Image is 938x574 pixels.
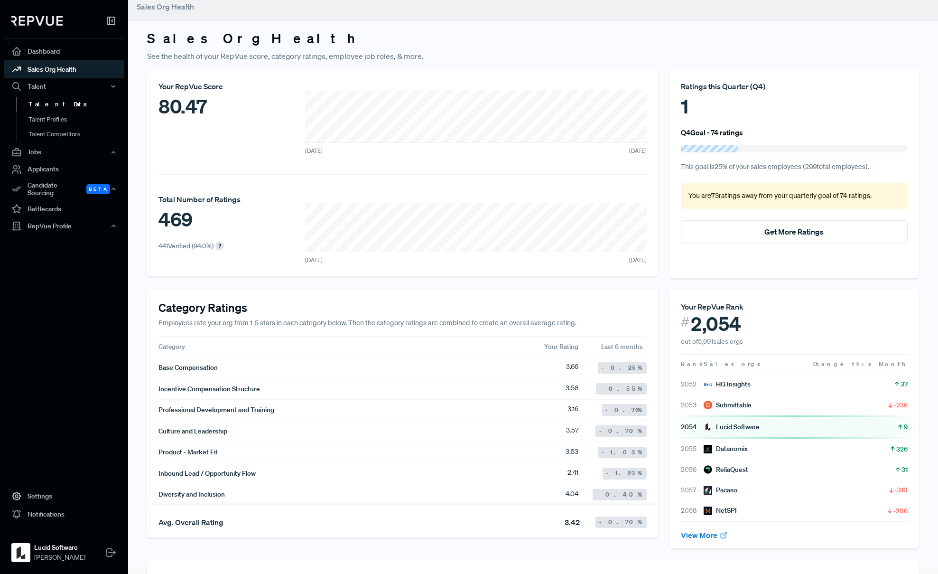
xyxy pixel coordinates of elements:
img: Datanomix [704,445,712,453]
span: [DATE] [629,147,647,155]
button: Jobs [4,144,124,160]
button: RepVue Profile [4,218,124,234]
span: Diversity and Inclusion [158,489,225,499]
a: Talent Data [17,97,137,112]
div: HG Insights [704,379,751,389]
h4: Category Ratings [158,301,647,315]
div: Lucid Software [704,422,760,432]
div: Total Number of Ratings [158,194,241,205]
span: -206 [893,506,908,516]
p: 441 Verified ( 94.0 %) [158,241,214,251]
h6: Q4 Goal - 74 ratings [681,128,743,137]
span: Last 6 months [601,342,647,351]
span: -0.70 % [599,427,643,435]
span: Change this Month [813,360,908,368]
span: Avg. Overall Rating [158,518,223,527]
span: 3.57 [566,425,578,437]
div: Your RepVue Score [158,81,250,92]
img: HG Insights [704,380,712,389]
span: Inbound Lead / Opportunity Flow [158,469,256,479]
span: 37 [901,379,908,389]
a: Dashboard [4,42,124,60]
a: Sales Org Health [4,60,124,78]
div: Submittable [704,400,752,410]
div: Candidate Sourcing [4,179,124,200]
span: -0.70 % [599,518,643,527]
span: 2,054 [691,312,741,335]
div: Ratings this Quarter ( Q4 ) [681,81,908,92]
span: Category [158,342,185,351]
div: 1 [681,92,908,121]
div: NetSPI [704,506,737,516]
span: Base Compensation [158,363,218,373]
span: [DATE] [629,256,647,264]
p: This goal is 25 % of your sales employees ( 299 total employees). [681,162,908,172]
span: # [681,312,689,332]
p: Employees rate your org from 1-5 stars in each category below. Then the category ratings are comb... [158,318,647,329]
img: Pacaso [704,486,712,495]
span: 2055 [681,444,704,454]
span: -0.55 % [600,385,643,393]
div: Talent [4,78,124,94]
span: 9 [904,422,908,432]
a: Talent Competitors [17,127,137,142]
span: -0.40 % [596,490,643,499]
span: Beta [86,184,110,194]
span: Sales Org Health [137,2,194,11]
span: -0.25 % [602,364,643,372]
span: 2057 [681,485,704,495]
a: Lucid SoftwareLucid Software[PERSON_NAME] [4,531,124,566]
p: You are 73 ratings away from your quarterly goal of 74 ratings . [688,191,900,201]
span: 3.58 [566,383,578,395]
a: Settings [4,487,124,505]
h3: Sales Org Health [147,30,919,47]
span: Product - Market Fit [158,447,218,457]
span: Rank [681,360,704,368]
span: -0.76 % [605,406,643,414]
span: 2052 [681,379,704,389]
span: 3.53 [566,447,578,458]
a: View More [681,530,728,540]
span: Your RepVue Rank [681,302,743,311]
span: [DATE] [305,147,323,155]
img: NetSPI [704,507,712,515]
span: 2.41 [567,468,578,479]
span: 3.66 [566,362,578,373]
img: Lucid Software [13,545,28,560]
img: ReliaQuest [704,465,712,474]
span: Professional Development and Training [158,405,274,415]
span: -1.23 % [606,469,643,478]
p: See the health of your RepVue score, category ratings, employee job roles, & more. [147,50,919,62]
span: 4.04 [566,489,578,500]
a: Notifications [4,505,124,523]
button: Get More Ratings [681,220,908,243]
span: [PERSON_NAME] [34,553,85,563]
strong: Lucid Software [34,543,85,553]
span: 2054 [681,422,704,432]
span: out of 5,991 sales orgs [681,337,743,346]
span: -1.03 % [602,448,643,457]
span: [DATE] [305,256,323,264]
span: 3.16 [567,404,578,415]
span: 31 [901,465,908,474]
span: Sales orgs [704,360,762,368]
img: RepVue [11,16,63,26]
span: Your Rating [544,342,578,351]
a: Battlecards [4,200,124,218]
span: 2058 [681,506,704,516]
span: Culture and Leadership [158,426,227,436]
span: 3.42 [565,517,580,528]
span: Incentive Compensation Structure [158,384,260,394]
div: 80.47 [158,92,250,121]
button: Candidate Sourcing Beta [4,179,124,200]
div: Pacaso [704,485,737,495]
a: Talent Profiles [17,112,137,127]
span: -236 [894,400,908,410]
div: Datanomix [704,444,748,454]
img: Lucid Software [704,423,712,431]
span: 326 [896,444,908,454]
div: 469 [158,205,241,234]
span: -310 [895,485,908,495]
